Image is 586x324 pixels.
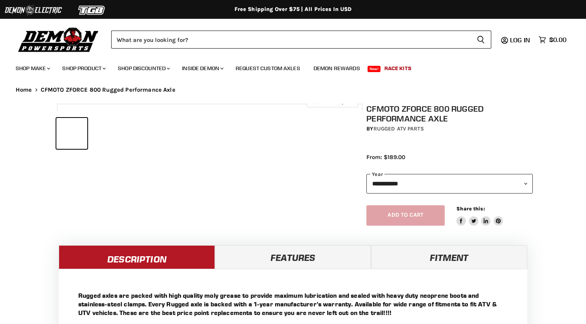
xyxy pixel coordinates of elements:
span: New! [368,66,381,72]
img: Demon Electric Logo 2 [4,3,63,18]
a: Request Custom Axles [230,60,306,76]
a: Fitment [371,245,527,269]
img: Demon Powersports [16,25,101,53]
h1: CFMOTO ZFORCE 800 Rugged Performance Axle [366,104,533,123]
a: Log in [507,36,535,43]
a: Rugged ATV Parts [373,125,424,132]
a: Demon Rewards [308,60,366,76]
a: $0.00 [535,34,570,45]
img: TGB Logo 2 [63,3,121,18]
a: Shop Make [10,60,55,76]
a: Home [16,87,32,93]
a: Description [59,245,215,269]
span: Click to expand [310,99,354,105]
div: by [366,125,533,133]
ul: Main menu [10,57,564,76]
input: Search [111,31,471,49]
aside: Share this: [456,205,503,226]
a: Shop Discounted [112,60,175,76]
span: Log in [510,36,530,44]
a: Race Kits [379,60,417,76]
select: year [366,174,533,193]
button: IMAGE thumbnail [56,118,87,149]
button: Search [471,31,491,49]
a: Features [215,245,371,269]
span: $0.00 [549,36,566,43]
span: Share this: [456,206,485,212]
a: Shop Product [56,60,110,76]
p: Rugged axles are packed with high quality moly grease to provide maximum lubrication and sealed w... [78,291,508,317]
a: Inside Demon [176,60,228,76]
form: Product [111,31,491,49]
span: From: $189.00 [366,154,405,161]
span: CFMOTO ZFORCE 800 Rugged Performance Axle [41,87,175,93]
